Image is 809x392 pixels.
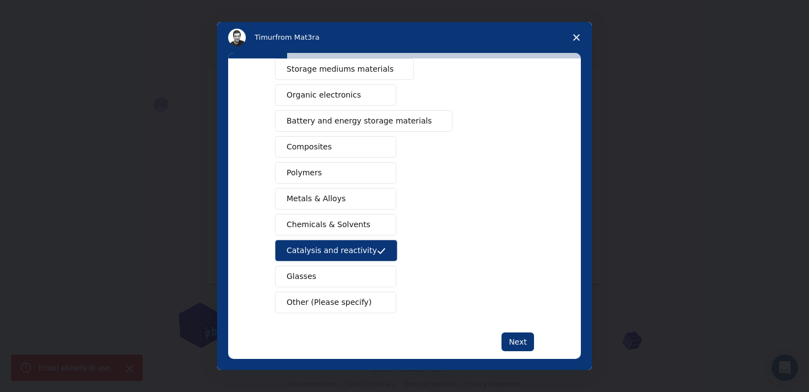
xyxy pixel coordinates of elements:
span: Close survey [561,22,592,53]
span: Battery and energy storage materials [287,115,432,127]
span: Catalysis and reactivity [287,245,377,256]
button: Composites [275,136,396,158]
span: Glasses [287,271,316,282]
span: Timur [255,33,275,41]
button: Next [501,332,534,351]
button: Storage mediums materials [275,58,414,80]
span: Metals & Alloys [287,193,346,205]
button: Other (Please specify) [275,292,396,313]
span: Polymers [287,167,322,179]
span: Support [22,8,60,18]
span: Storage mediums materials [287,63,393,75]
img: Profile image for Timur [228,29,246,46]
span: Composites [287,141,332,153]
span: from Mat3ra [275,33,319,41]
button: Catalysis and reactivity [275,240,397,261]
button: Metals & Alloys [275,188,396,210]
span: Organic electronics [287,89,361,101]
button: Organic electronics [275,84,396,106]
button: Battery and energy storage materials [275,110,452,132]
span: Chemicals & Solvents [287,219,370,230]
span: Other (Please specify) [287,297,371,308]
button: Chemicals & Solvents [275,214,396,235]
button: Glasses [275,266,396,287]
button: Polymers [275,162,396,184]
